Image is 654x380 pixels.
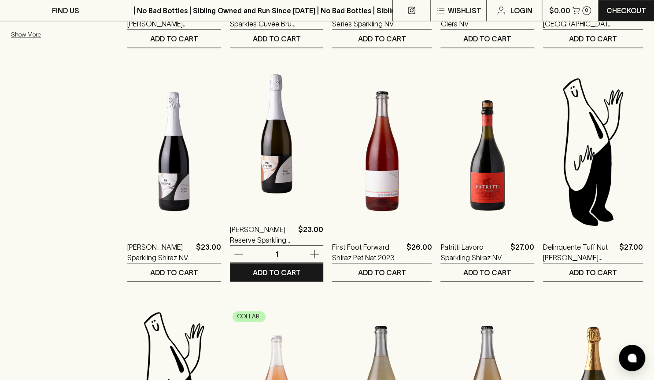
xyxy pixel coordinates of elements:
[230,263,324,281] button: ADD TO CART
[569,267,617,278] p: ADD TO CART
[510,242,534,263] p: $27.00
[543,242,616,263] a: Delinquente Tuff Nut [PERSON_NAME] 2025
[127,30,221,48] button: ADD TO CART
[11,26,126,44] button: Show More
[252,267,300,278] p: ADD TO CART
[358,267,406,278] p: ADD TO CART
[606,5,646,16] p: Checkout
[358,33,406,44] p: ADD TO CART
[585,8,588,13] p: 0
[440,30,534,48] button: ADD TO CART
[448,5,481,16] p: Wishlist
[543,74,643,229] img: Blackhearts & Sparrows Man
[230,30,324,48] button: ADD TO CART
[230,224,295,245] a: [PERSON_NAME] Reserve Sparkling Blanc de Blancs 2023
[230,57,324,211] img: Byrne Reserve Sparkling Blanc de Blancs 2023
[332,30,432,48] button: ADD TO CART
[406,242,432,263] p: $26.00
[127,74,221,229] img: Byrne Sparkling Shiraz NV
[619,242,643,263] p: $27.00
[628,354,636,362] img: bubble-icon
[440,242,507,263] a: Patritti Lavoro Sparkling Shiraz NV
[150,33,198,44] p: ADD TO CART
[332,74,432,229] img: First Foot Forward Shiraz Pet Nat 2023
[543,263,643,281] button: ADD TO CART
[127,242,192,263] a: [PERSON_NAME] Sparkling Shiraz NV
[298,224,323,245] p: $23.00
[52,5,79,16] p: FIND US
[569,33,617,44] p: ADD TO CART
[549,5,570,16] p: $0.00
[266,249,287,259] p: 1
[332,242,403,263] a: First Foot Forward Shiraz Pet Nat 2023
[127,263,221,281] button: ADD TO CART
[510,5,532,16] p: Login
[196,242,221,263] p: $23.00
[440,74,534,229] img: Patritti Lavoro Sparkling Shiraz NV
[440,263,534,281] button: ADD TO CART
[150,267,198,278] p: ADD TO CART
[332,263,432,281] button: ADD TO CART
[463,267,511,278] p: ADD TO CART
[463,33,511,44] p: ADD TO CART
[252,33,300,44] p: ADD TO CART
[543,30,643,48] button: ADD TO CART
